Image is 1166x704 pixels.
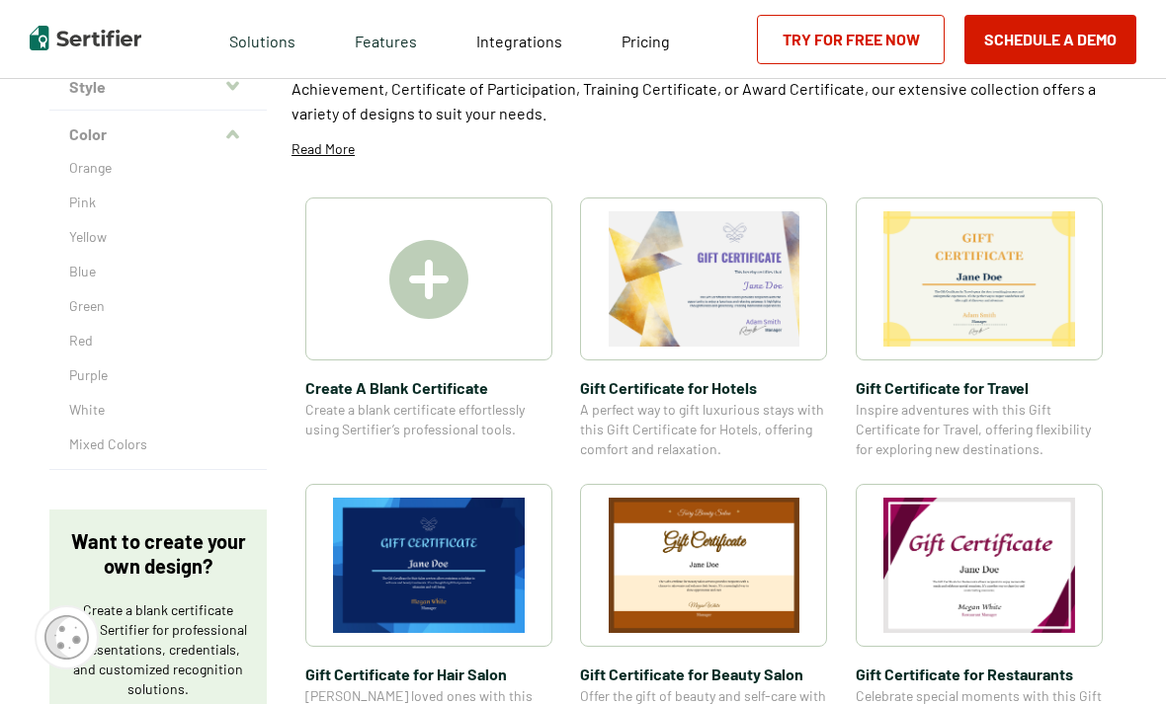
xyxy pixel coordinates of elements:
[69,158,247,178] a: Orange
[1067,609,1166,704] iframe: Chat Widget
[622,27,670,51] a: Pricing
[883,211,1075,347] img: Gift Certificate​ for Travel
[305,400,552,439] span: Create a blank certificate effortlessly using Sertifier’s professional tools.
[355,27,417,51] span: Features
[883,498,1075,633] img: Gift Certificate​ for Restaurants
[69,193,247,212] a: Pink
[305,662,552,686] span: Gift Certificate​ for Hair Salon
[44,615,89,660] img: Cookie Popup Icon
[964,15,1136,64] button: Schedule a Demo
[69,365,247,385] a: Purple
[580,197,827,459] a: Gift Certificate​ for HotelsGift Certificate​ for HotelsA perfect way to gift luxurious stays wit...
[69,529,247,579] p: Want to create your own design?
[333,498,525,633] img: Gift Certificate​ for Hair Salon
[580,662,827,686] span: Gift Certificate​ for Beauty Salon
[856,375,1103,400] span: Gift Certificate​ for Travel
[69,600,247,699] p: Create a blank certificate with Sertifier for professional presentations, credentials, and custom...
[609,498,800,633] img: Gift Certificate​ for Beauty Salon
[580,375,827,400] span: Gift Certificate​ for Hotels
[69,400,247,420] a: White
[69,331,247,351] a: Red
[856,662,1103,686] span: Gift Certificate​ for Restaurants
[476,27,562,51] a: Integrations
[49,111,267,158] button: Color
[389,240,468,319] img: Create A Blank Certificate
[229,27,295,51] span: Solutions
[856,400,1103,459] span: Inspire adventures with this Gift Certificate for Travel, offering flexibility for exploring new ...
[69,262,247,281] a: Blue
[580,400,827,459] span: A perfect way to gift luxurious stays with this Gift Certificate for Hotels, offering comfort and...
[856,197,1103,459] a: Gift Certificate​ for TravelGift Certificate​ for TravelInspire adventures with this Gift Certifi...
[609,211,800,347] img: Gift Certificate​ for Hotels
[69,434,247,454] a: Mixed Colors
[291,139,355,159] p: Read More
[30,26,141,50] img: Sertifier | Digital Credentialing Platform
[49,63,267,111] button: Style
[291,51,1117,125] p: Explore a wide selection of customizable certificate templates at Sertifier. Whether you need a C...
[69,296,247,316] a: Green
[69,227,247,247] a: Yellow
[49,158,267,470] div: Color
[757,15,945,64] a: Try for Free Now
[305,375,552,400] span: Create A Blank Certificate
[476,32,562,50] span: Integrations
[622,32,670,50] span: Pricing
